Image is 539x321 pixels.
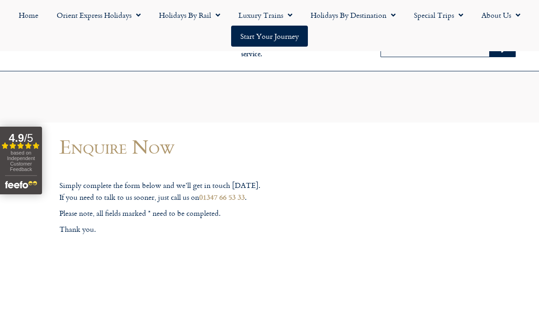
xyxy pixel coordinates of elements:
p: Please note, all fields marked * need to be completed. [59,208,333,219]
a: About Us [472,5,529,26]
a: Holidays by Destination [301,5,405,26]
p: Thank you. [59,224,333,235]
a: Home [10,5,48,26]
p: Simply complete the form below and we’ll get in touch [DATE]. If you need to talk to us sooner, j... [59,180,333,203]
a: 01347 66 53 33 [199,192,245,202]
a: Special Trips [405,5,472,26]
a: Start your Journey [231,26,308,47]
a: Holidays by Rail [150,5,229,26]
a: Luxury Trains [229,5,301,26]
a: Orient Express Holidays [48,5,150,26]
h1: Enquire Now [59,136,333,157]
h6: [DATE] to [DATE] 9am – 5pm Outside of these times please leave a message on our 24/7 enquiry serv... [146,32,357,58]
nav: Menu [5,5,534,47]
